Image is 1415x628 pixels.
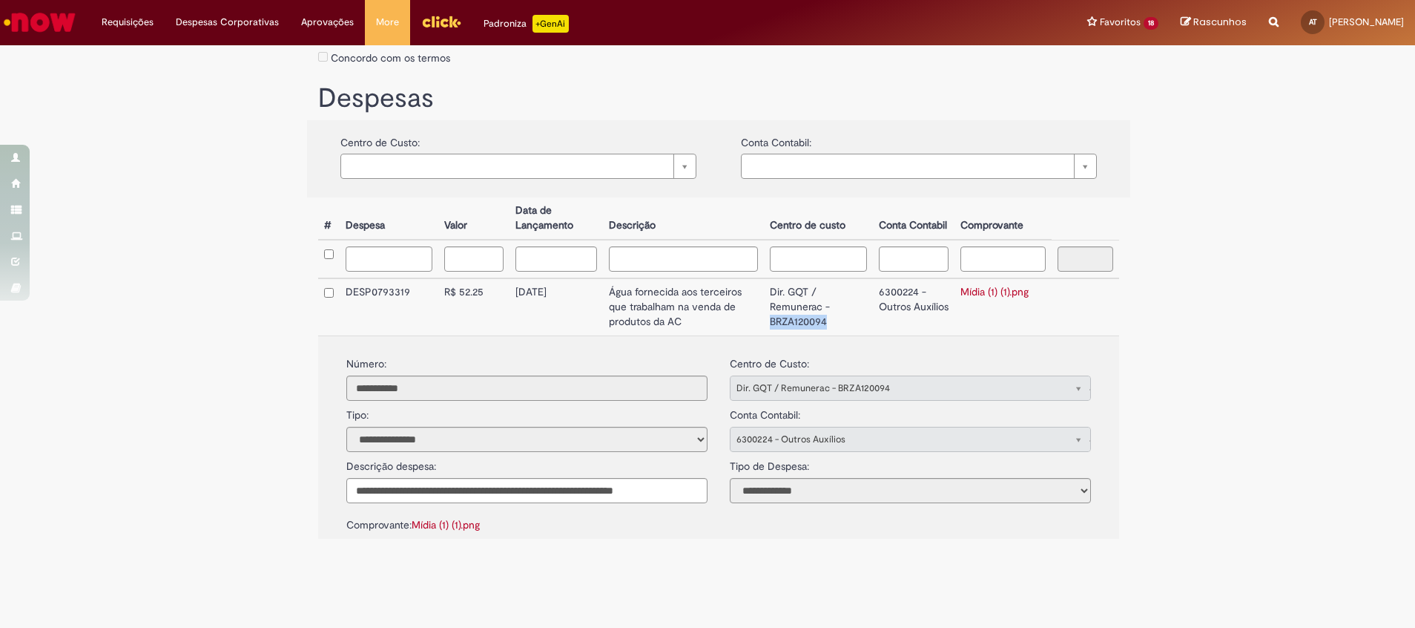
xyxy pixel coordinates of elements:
span: AT [1309,17,1317,27]
label: Número: [346,357,386,372]
td: DESP0793319 [340,278,438,336]
div: Padroniza [484,15,569,33]
td: Dir. GQT / Remunerac - BRZA120094 [764,278,873,336]
th: Despesa [340,197,438,240]
p: +GenAi [532,15,569,33]
span: Dir. GQT / Remunerac - BRZA120094 [736,376,1053,400]
img: click_logo_yellow_360x200.png [421,10,461,33]
a: Mídia (1) (1).png [960,285,1029,298]
a: Rascunhos [1181,16,1247,30]
span: Rascunhos [1193,15,1247,29]
th: # [318,197,340,240]
th: Conta Contabil [873,197,954,240]
label: Tipo de Despesa: [730,452,809,474]
img: ServiceNow [1,7,78,37]
span: 18 [1144,17,1158,30]
label: Centro de Custo: [730,350,809,372]
span: 6300224 - Outros Auxílios [736,428,1053,451]
a: 6300224 - Outros AuxíliosLimpar campo conta_contabil [730,427,1091,452]
span: Favoritos [1100,15,1141,30]
td: R$ 52.25 [438,278,509,336]
div: Comprovante: [346,511,707,533]
th: Comprovante [954,197,1052,240]
td: [DATE] [509,278,603,336]
span: [PERSON_NAME] [1329,16,1404,28]
a: Limpar campo {0} [741,154,1097,179]
label: Conta Contabil: [741,128,811,150]
th: Descrição [603,197,764,240]
a: Dir. GQT / Remunerac - BRZA120094Limpar campo centro_de_custo [730,376,1091,401]
a: Limpar campo {0} [340,154,696,179]
label: Concordo com os termos [331,50,450,65]
th: Centro de custo [764,197,873,240]
label: Centro de Custo: [340,128,420,150]
label: Descrição despesa: [346,459,436,474]
span: More [376,15,399,30]
td: Água fornecida aos terceiros que trabalham na venda de produtos da AC [603,278,764,336]
span: Requisições [102,15,154,30]
td: 6300224 - Outros Auxílios [873,278,954,336]
label: Conta Contabil: [730,401,800,423]
span: Aprovações [301,15,354,30]
th: Data de Lançamento [509,197,603,240]
h1: Despesas [318,84,1119,114]
a: Mídia (1) (1).png [412,518,480,531]
th: Valor [438,197,509,240]
td: Mídia (1) (1).png [954,278,1052,336]
span: Despesas Corporativas [176,15,279,30]
label: Tipo: [346,401,369,423]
